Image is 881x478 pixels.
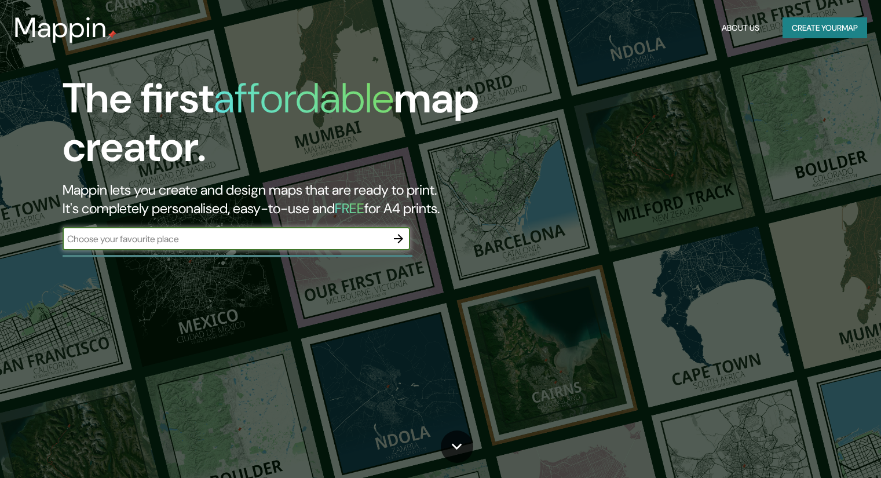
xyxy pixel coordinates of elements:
[63,232,387,246] input: Choose your favourite place
[14,12,107,44] h3: Mappin
[107,30,116,39] img: mappin-pin
[783,17,867,39] button: Create yourmap
[214,71,394,125] h1: affordable
[335,199,364,217] h5: FREE
[63,181,503,218] h2: Mappin lets you create and design maps that are ready to print. It's completely personalised, eas...
[63,74,503,181] h1: The first map creator.
[717,17,764,39] button: About Us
